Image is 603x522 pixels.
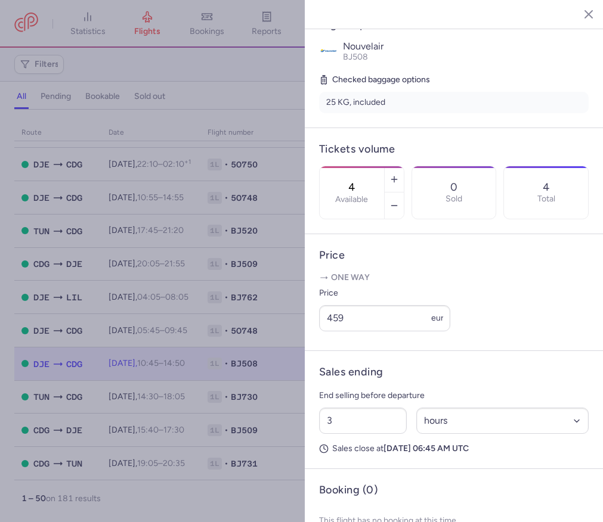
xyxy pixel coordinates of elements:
[343,41,589,52] p: Nouvelair
[319,408,407,434] input: ##
[319,41,338,60] img: Nouvelair logo
[384,443,469,453] strong: [DATE] 06:45 AM UTC
[319,286,450,300] label: Price
[319,365,383,379] h4: Sales ending
[446,194,462,204] p: Sold
[319,483,378,497] h4: Booking (0)
[319,248,589,262] h4: Price
[319,73,589,87] h5: Checked baggage options
[335,195,368,204] label: Available
[319,142,589,156] h4: Tickets volume
[543,181,549,193] p: 4
[537,194,555,204] p: Total
[319,92,589,113] li: 25 KG, included
[319,389,589,403] p: End selling before departure
[343,52,368,62] span: BJ508
[319,443,589,454] p: Sales close at
[431,313,444,323] span: eur
[319,305,450,331] input: ---
[319,272,589,284] p: One way
[450,181,457,193] p: 0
